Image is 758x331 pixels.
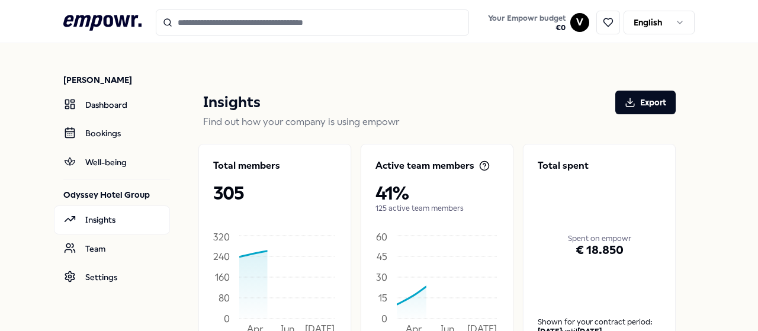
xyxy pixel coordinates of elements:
p: [PERSON_NAME] [63,74,170,86]
input: Search for products, categories or subcategories [156,9,470,36]
p: 305 [213,182,336,204]
span: Your Empowr budget [488,14,566,23]
tspan: 0 [224,313,230,324]
tspan: 60 [376,232,387,243]
p: Find out how your company is using empowr [203,114,676,130]
p: Insights [203,91,261,114]
p: Active team members [375,159,474,173]
tspan: 240 [213,250,230,262]
a: Your Empowr budget€0 [483,10,570,35]
tspan: 30 [376,271,387,282]
tspan: 80 [219,292,230,303]
p: Shown for your contract period: [538,317,661,327]
tspan: 45 [377,250,387,262]
span: € 0 [488,23,566,33]
a: Settings [54,263,170,291]
a: Insights [54,205,170,234]
tspan: 0 [381,313,387,324]
p: Total members [213,159,280,173]
button: Your Empowr budget€0 [486,11,568,35]
a: Bookings [54,119,170,147]
tspan: 160 [215,271,230,282]
a: Well-being [54,148,170,176]
a: Team [54,234,170,263]
p: Total spent [538,159,661,173]
p: Odyssey Hotel Group [63,189,170,201]
div: € 18.850 [538,211,661,290]
p: 41% [375,182,499,204]
button: Export [615,91,676,114]
p: 125 active team members [375,204,499,213]
div: Spent on empowr [538,187,661,290]
tspan: 320 [213,232,230,243]
a: Dashboard [54,91,170,119]
button: V [570,13,589,32]
tspan: 15 [378,292,387,303]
